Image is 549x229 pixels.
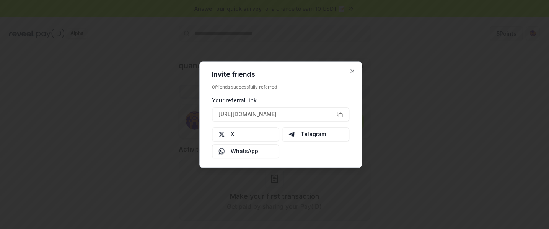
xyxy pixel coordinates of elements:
button: WhatsApp [212,144,279,158]
span: [URL][DOMAIN_NAME] [218,110,277,119]
button: Telegram [282,127,350,141]
div: 0 friends successfully referred [212,84,349,90]
button: [URL][DOMAIN_NAME] [212,107,349,121]
button: X [212,127,279,141]
h2: Invite friends [212,71,349,78]
div: Your referral link [212,96,349,104]
img: Whatsapp [218,148,225,154]
img: X [218,131,225,137]
img: Telegram [289,131,295,137]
